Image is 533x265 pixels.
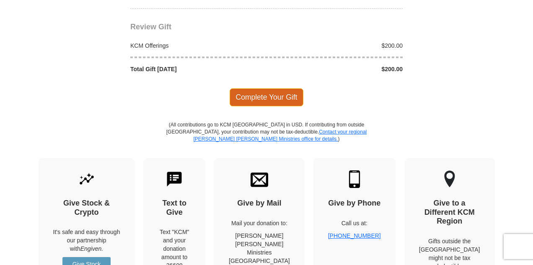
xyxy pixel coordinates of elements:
i: Engiven. [80,245,103,252]
p: Call us at: [328,219,381,227]
h4: Give to a Different KCM Region [419,199,480,226]
span: Complete Your Gift [230,88,304,106]
span: Review Gift [130,23,171,31]
a: Contact your regional [PERSON_NAME] [PERSON_NAME] Ministries office for details. [193,129,367,142]
h4: Text to Give [158,199,191,217]
div: $200.00 [266,65,407,73]
p: (All contributions go to KCM [GEOGRAPHIC_DATA] in USD. If contributing from outside [GEOGRAPHIC_D... [166,121,367,158]
img: envelope.svg [251,170,268,188]
p: It's safe and easy through our partnership with [53,228,120,253]
img: other-region [444,170,455,188]
h4: Give by Mail [229,199,290,208]
p: [PERSON_NAME] [PERSON_NAME] Ministries [GEOGRAPHIC_DATA] [229,232,290,265]
img: text-to-give.svg [166,170,183,188]
h4: Give by Phone [328,199,381,208]
div: KCM Offerings [126,41,267,50]
p: Mail your donation to: [229,219,290,227]
img: give-by-stock.svg [78,170,96,188]
div: $200.00 [266,41,407,50]
img: mobile.svg [346,170,363,188]
div: Total Gift [DATE] [126,65,267,73]
h4: Give Stock & Crypto [53,199,120,217]
a: [PHONE_NUMBER] [328,232,381,239]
